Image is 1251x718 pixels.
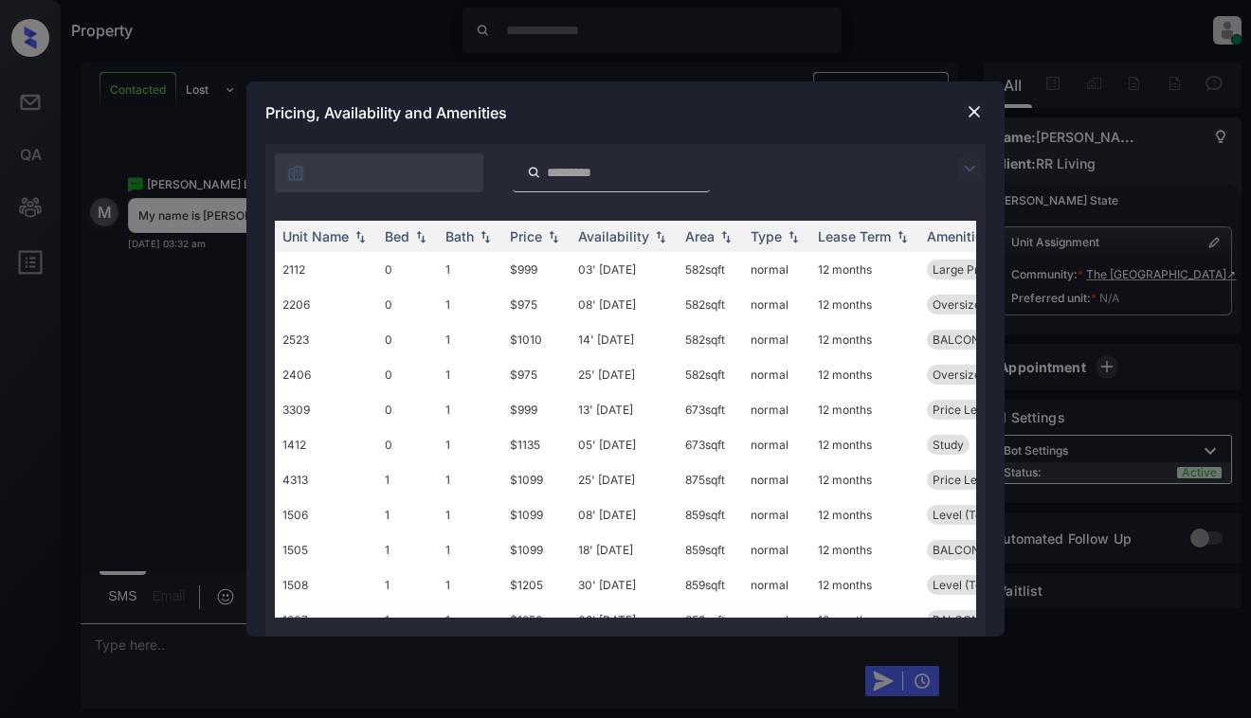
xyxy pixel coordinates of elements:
[571,322,678,357] td: 14' [DATE]
[377,567,438,602] td: 1
[438,567,502,602] td: 1
[377,322,438,357] td: 0
[438,392,502,427] td: 1
[377,602,438,637] td: 1
[743,497,810,532] td: normal
[377,462,438,497] td: 1
[571,602,678,637] td: 09' [DATE]
[275,287,377,322] td: 2206
[544,230,563,243] img: sorting
[377,252,438,287] td: 0
[275,532,377,567] td: 1505
[571,532,678,567] td: 18' [DATE]
[377,497,438,532] td: 1
[810,427,919,462] td: 12 months
[377,287,438,322] td: 0
[438,602,502,637] td: 1
[286,164,305,183] img: icon-zuma
[685,228,715,244] div: Area
[810,287,919,322] td: 12 months
[810,322,919,357] td: 12 months
[275,497,377,532] td: 1506
[743,322,810,357] td: normal
[933,508,992,522] span: Level (Top)
[810,252,919,287] td: 12 months
[933,403,1002,417] span: Price Leader
[411,230,430,243] img: sorting
[810,567,919,602] td: 12 months
[810,462,919,497] td: 12 months
[651,230,670,243] img: sorting
[571,392,678,427] td: 13' [DATE]
[678,392,743,427] td: 673 sqft
[571,287,678,322] td: 08' [DATE]
[377,427,438,462] td: 0
[438,532,502,567] td: 1
[810,497,919,532] td: 12 months
[893,230,912,243] img: sorting
[678,462,743,497] td: 875 sqft
[275,252,377,287] td: 2112
[377,392,438,427] td: 0
[933,297,1031,312] span: Oversized windo...
[502,252,571,287] td: $999
[438,287,502,322] td: 1
[275,567,377,602] td: 1508
[275,602,377,637] td: 1207
[933,473,1002,487] span: Price Leader
[385,228,409,244] div: Bed
[502,567,571,602] td: $1205
[743,602,810,637] td: normal
[933,332,988,347] span: BALCONY
[678,252,743,287] td: 582 sqft
[502,532,571,567] td: $1099
[743,392,810,427] td: normal
[743,252,810,287] td: normal
[476,230,495,243] img: sorting
[743,462,810,497] td: normal
[527,164,541,181] img: icon-zuma
[678,322,743,357] td: 582 sqft
[275,427,377,462] td: 1412
[502,392,571,427] td: $999
[438,497,502,532] td: 1
[510,228,542,244] div: Price
[818,228,891,244] div: Lease Term
[743,567,810,602] td: normal
[571,427,678,462] td: 05' [DATE]
[377,357,438,392] td: 0
[751,228,782,244] div: Type
[571,462,678,497] td: 25' [DATE]
[678,532,743,567] td: 859 sqft
[965,102,984,121] img: close
[571,497,678,532] td: 08' [DATE]
[933,543,988,557] span: BALCONY
[275,462,377,497] td: 4313
[438,427,502,462] td: 1
[743,427,810,462] td: normal
[445,228,474,244] div: Bath
[275,357,377,392] td: 2406
[438,462,502,497] td: 1
[377,532,438,567] td: 1
[351,230,370,243] img: sorting
[502,427,571,462] td: $1135
[275,392,377,427] td: 3309
[933,438,964,452] span: Study
[502,462,571,497] td: $1099
[810,602,919,637] td: 12 months
[502,602,571,637] td: $1250
[438,357,502,392] td: 1
[578,228,649,244] div: Availability
[743,357,810,392] td: normal
[571,567,678,602] td: 30' [DATE]
[927,228,990,244] div: Amenities
[502,287,571,322] td: $975
[571,252,678,287] td: 03' [DATE]
[275,322,377,357] td: 2523
[810,357,919,392] td: 12 months
[438,322,502,357] td: 1
[743,287,810,322] td: normal
[933,262,1024,277] span: Large Private Y...
[502,497,571,532] td: $1099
